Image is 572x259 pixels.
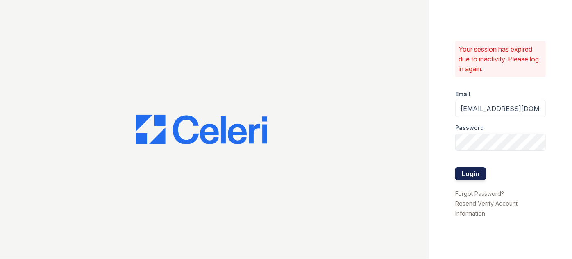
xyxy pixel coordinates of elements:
[455,200,518,217] a: Resend Verify Account Information
[455,124,484,132] label: Password
[455,90,470,98] label: Email
[455,167,486,180] button: Login
[459,44,542,74] p: Your session has expired due to inactivity. Please log in again.
[455,190,504,197] a: Forgot Password?
[136,115,267,144] img: CE_Logo_Blue-a8612792a0a2168367f1c8372b55b34899dd931a85d93a1a3d3e32e68fde9ad4.png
